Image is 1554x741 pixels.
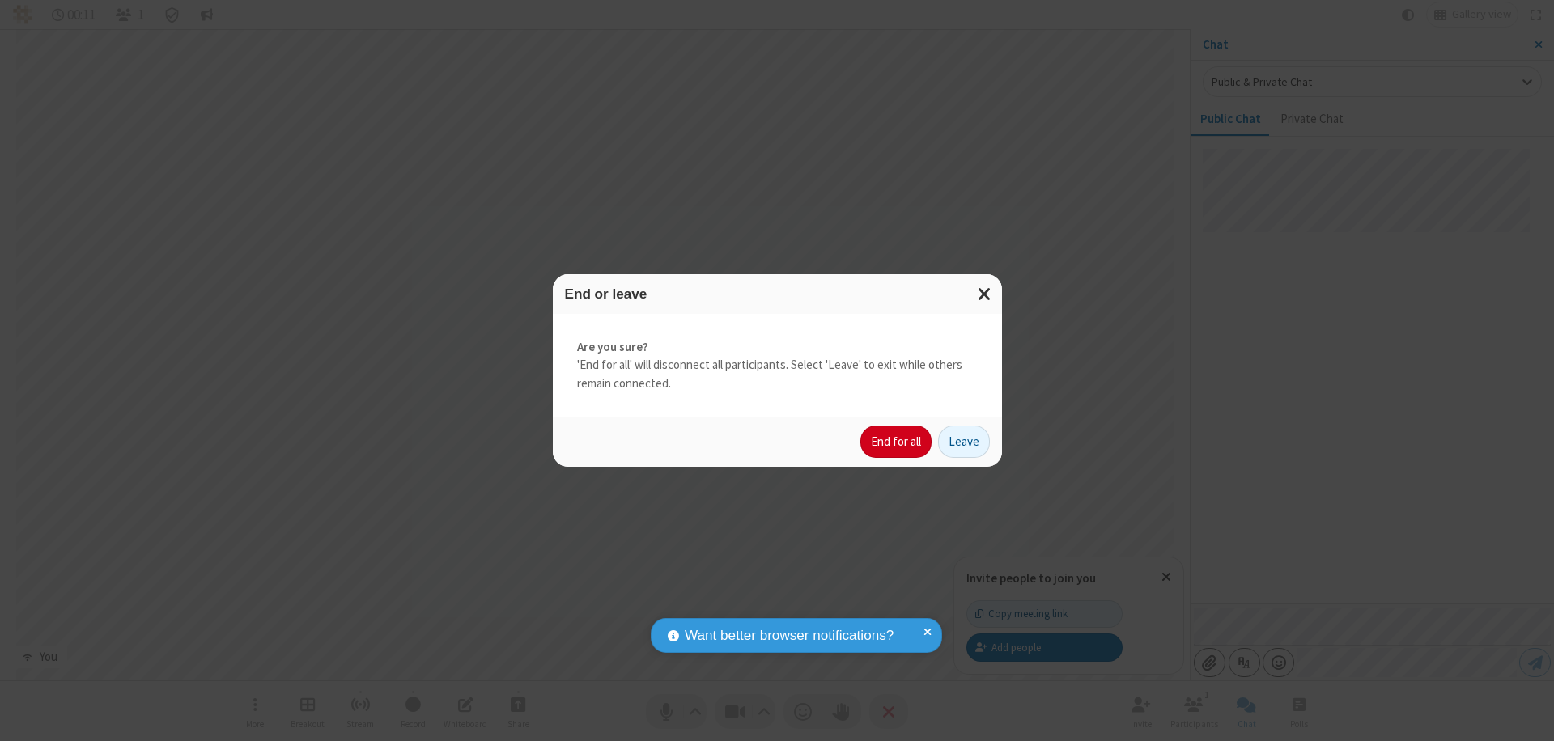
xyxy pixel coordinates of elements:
h3: End or leave [565,286,990,302]
button: End for all [860,426,932,458]
strong: Are you sure? [577,338,978,357]
button: Leave [938,426,990,458]
span: Want better browser notifications? [685,625,894,646]
button: Close modal [968,274,1002,314]
div: 'End for all' will disconnect all participants. Select 'Leave' to exit while others remain connec... [553,314,1002,417]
